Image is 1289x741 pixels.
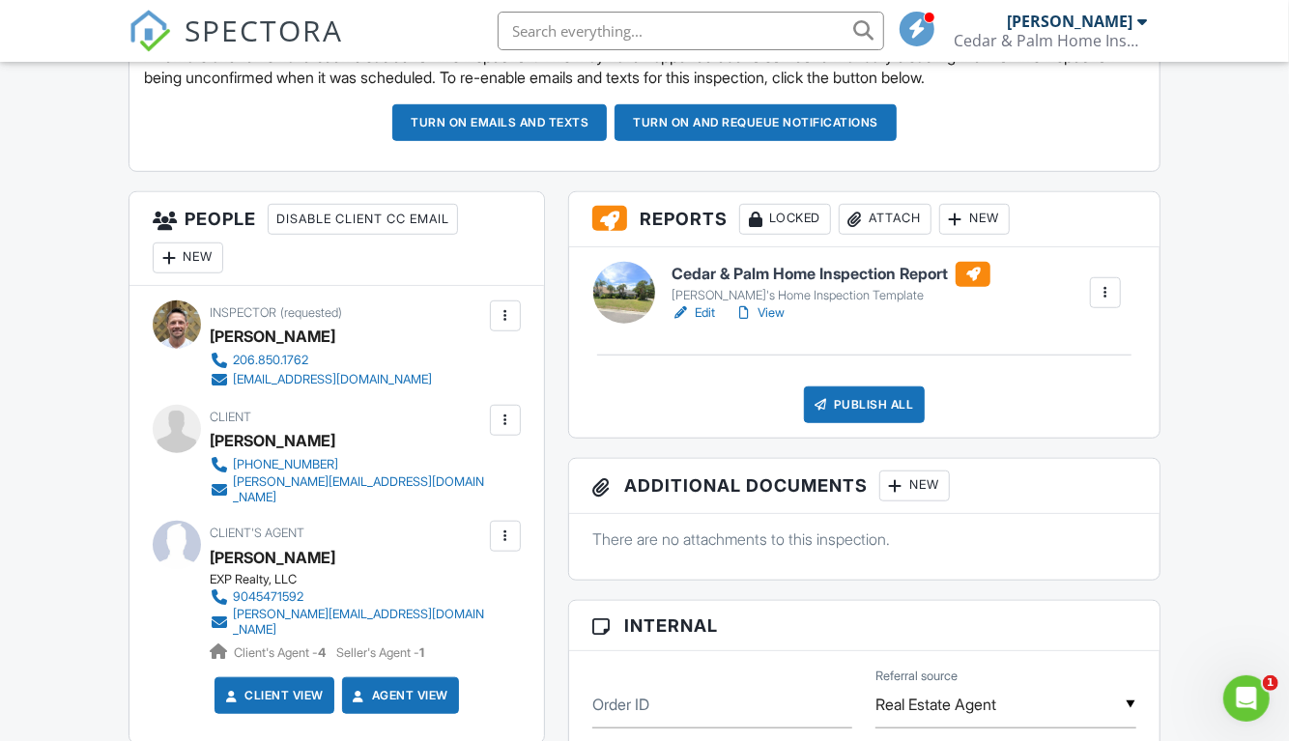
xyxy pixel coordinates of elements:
[234,645,329,660] span: Client's Agent -
[804,386,925,423] div: Publish All
[734,303,785,323] a: View
[569,601,1160,651] h3: Internal
[233,372,432,387] div: [EMAIL_ADDRESS][DOMAIN_NAME]
[210,322,335,351] div: [PERSON_NAME]
[210,351,432,370] a: 206.850.1762
[280,305,342,320] span: (requested)
[268,204,458,235] div: Disable Client CC Email
[210,370,432,389] a: [EMAIL_ADDRESS][DOMAIN_NAME]
[129,192,544,286] h3: People
[233,474,485,505] div: [PERSON_NAME][EMAIL_ADDRESS][DOMAIN_NAME]
[210,474,485,505] a: [PERSON_NAME][EMAIL_ADDRESS][DOMAIN_NAME]
[210,426,335,455] div: [PERSON_NAME]
[129,26,343,67] a: SPECTORA
[221,686,324,705] a: Client View
[672,262,990,304] a: Cedar & Palm Home Inspection Report [PERSON_NAME]'s Home Inspection Template
[1263,675,1278,691] span: 1
[210,526,304,540] span: Client's Agent
[318,645,326,660] strong: 4
[210,543,335,572] a: [PERSON_NAME]
[875,668,958,685] label: Referral source
[210,305,276,320] span: Inspector
[233,457,338,472] div: [PHONE_NUMBER]
[672,303,715,323] a: Edit
[839,204,931,235] div: Attach
[498,12,884,50] input: Search everything...
[185,10,343,50] span: SPECTORA
[592,528,1136,550] p: There are no attachments to this inspection.
[210,572,501,587] div: EXP Realty, LLC
[233,353,308,368] div: 206.850.1762
[672,262,990,287] h6: Cedar & Palm Home Inspection Report
[210,455,485,474] a: [PHONE_NUMBER]
[739,204,831,235] div: Locked
[1223,675,1270,722] iframe: Intercom live chat
[569,192,1160,247] h3: Reports
[955,31,1148,50] div: Cedar & Palm Home Inspections, LLC
[672,288,990,303] div: [PERSON_NAME]'s Home Inspection Template
[1008,12,1133,31] div: [PERSON_NAME]
[939,204,1010,235] div: New
[129,10,171,52] img: The Best Home Inspection Software - Spectora
[153,242,223,273] div: New
[349,686,448,705] a: Agent View
[233,607,485,638] div: [PERSON_NAME][EMAIL_ADDRESS][DOMAIN_NAME]
[569,459,1160,514] h3: Additional Documents
[419,645,424,660] strong: 1
[210,587,485,607] a: 9045471592
[233,589,303,605] div: 9045471592
[144,45,1144,89] p: All emails and texts have been disabled for this inspection. This may have happened due to someon...
[210,607,485,638] a: [PERSON_NAME][EMAIL_ADDRESS][DOMAIN_NAME]
[392,104,607,141] button: Turn on emails and texts
[879,470,950,501] div: New
[336,645,424,660] span: Seller's Agent -
[615,104,897,141] button: Turn on and Requeue Notifications
[210,410,251,424] span: Client
[592,694,649,715] label: Order ID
